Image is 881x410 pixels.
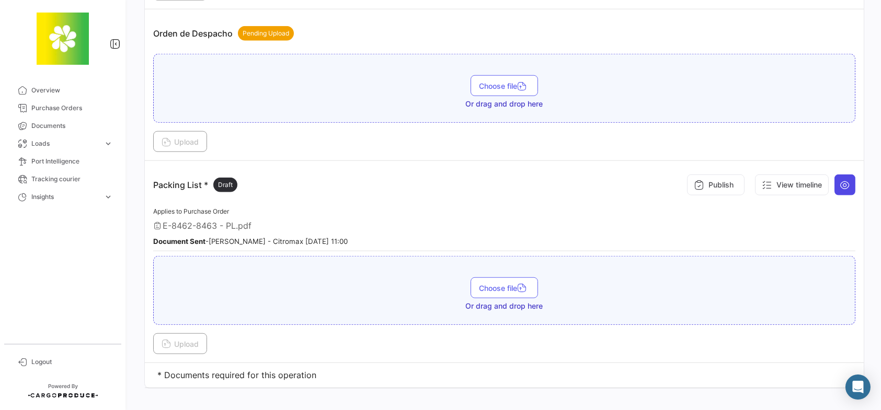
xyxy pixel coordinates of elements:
[218,180,233,190] span: Draft
[8,117,117,135] a: Documents
[845,374,871,400] div: Abrir Intercom Messenger
[471,75,538,96] button: Choose file
[153,333,207,354] button: Upload
[8,170,117,188] a: Tracking courier
[466,301,543,311] span: Or drag and drop here
[755,174,829,195] button: View timeline
[163,220,251,231] span: E-8462-8463 - PL.pdf
[104,139,113,148] span: expand_more
[243,29,289,38] span: Pending Upload
[31,174,113,184] span: Tracking courier
[31,139,99,148] span: Loads
[153,131,207,152] button: Upload
[153,237,348,245] small: - [PERSON_NAME] - Citromax [DATE] 11:00
[162,137,199,146] span: Upload
[153,26,294,41] p: Orden de Despacho
[31,86,113,95] span: Overview
[31,157,113,166] span: Port Intelligence
[153,237,205,245] b: Document Sent
[31,192,99,202] span: Insights
[479,284,530,292] span: Choose file
[479,81,530,90] span: Choose file
[153,207,229,215] span: Applies to Purchase Order
[471,277,538,298] button: Choose file
[31,121,113,131] span: Documents
[104,192,113,202] span: expand_more
[153,178,237,192] p: Packing List *
[162,339,199,348] span: Upload
[8,99,117,117] a: Purchase Orders
[145,363,864,388] td: * Documents required for this operation
[466,99,543,109] span: Or drag and drop here
[31,103,113,113] span: Purchase Orders
[31,357,113,367] span: Logout
[37,13,89,65] img: 8664c674-3a9e-46e9-8cba-ffa54c79117b.jfif
[8,81,117,99] a: Overview
[687,174,745,195] button: Publish
[8,153,117,170] a: Port Intelligence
